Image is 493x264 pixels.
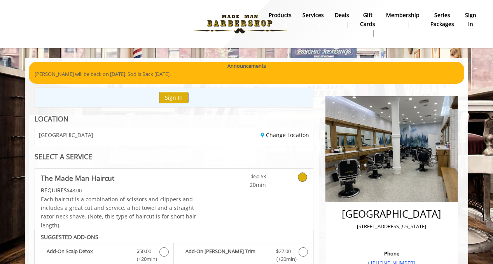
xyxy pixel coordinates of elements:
p: [PERSON_NAME] will be back on [DATE]. Sod is Back [DATE]. [35,70,458,78]
a: Productsproducts [263,10,297,30]
span: $50.00 [136,247,151,255]
b: SUGGESTED ADD-ONS [41,233,98,241]
b: LOCATION [35,114,68,123]
b: Add-On Scalp Detox [47,247,129,264]
span: (+20min ) [272,255,295,263]
b: Deals [335,11,349,19]
a: Series packagesSeries packages [425,10,460,39]
a: sign insign in [460,10,482,30]
h2: [GEOGRAPHIC_DATA] [334,208,449,220]
b: products [269,11,292,19]
b: The Made Man Haircut [41,172,114,183]
b: Series packages [430,11,454,28]
a: ServicesServices [297,10,329,30]
img: Made Man Barbershop logo [186,3,293,46]
span: (+20min ) [133,255,156,263]
a: MembershipMembership [381,10,425,30]
b: Announcements [227,62,266,70]
button: Sign In [159,92,189,103]
span: This service needs some Advance to be paid before we block your appointment [41,187,67,194]
span: $27.00 [276,247,291,255]
p: [STREET_ADDRESS][US_STATE] [334,222,449,231]
span: Each haircut is a combination of scissors and clippers and includes a great cut and service, a ho... [41,195,196,229]
a: Gift cardsgift cards [355,10,381,39]
div: $48.00 [41,186,197,195]
a: DealsDeals [329,10,355,30]
b: Services [302,11,324,19]
b: gift cards [360,11,375,28]
b: sign in [465,11,476,28]
span: [GEOGRAPHIC_DATA] [39,132,93,138]
div: SELECT A SERVICE [35,153,313,160]
a: $50.63 [220,169,266,189]
a: Change Location [261,131,309,139]
h3: Phone [334,251,449,256]
b: Membership [386,11,420,19]
span: 20min [220,181,266,189]
b: Add-On [PERSON_NAME] Trim [185,247,268,264]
